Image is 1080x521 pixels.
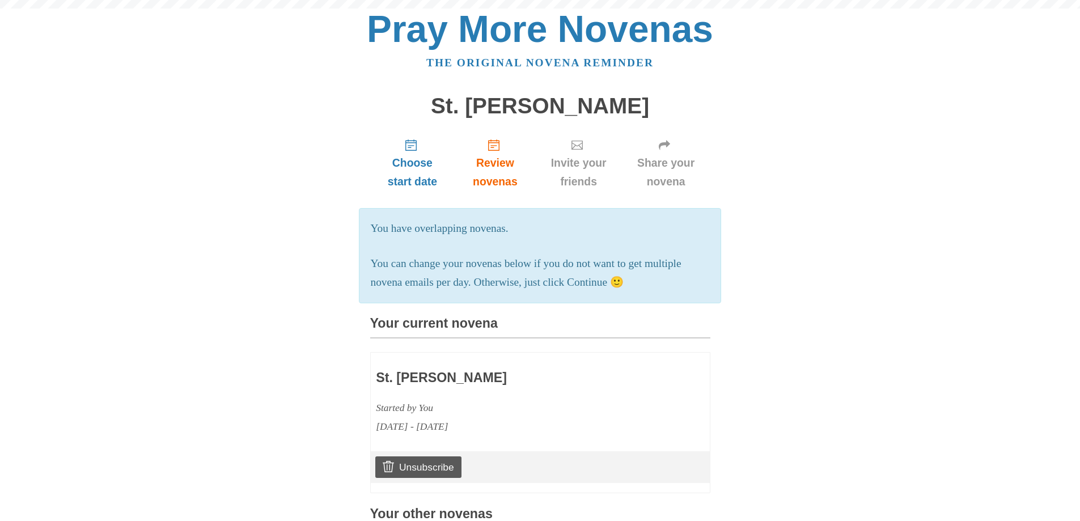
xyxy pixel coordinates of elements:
[622,129,710,197] a: Share your novena
[382,154,444,191] span: Choose start date
[547,154,611,191] span: Invite your friends
[370,316,710,338] h3: Your current novena
[376,417,638,436] div: [DATE] - [DATE]
[375,456,461,478] a: Unsubscribe
[376,371,638,386] h3: St. [PERSON_NAME]
[455,129,535,197] a: Review novenas
[367,8,713,50] a: Pray More Novenas
[426,57,654,69] a: The original novena reminder
[633,154,699,191] span: Share your novena
[376,399,638,417] div: Started by You
[371,219,710,238] p: You have overlapping novenas.
[536,129,622,197] a: Invite your friends
[371,255,710,292] p: You can change your novenas below if you do not want to get multiple novena emails per day. Other...
[370,94,710,118] h1: St. [PERSON_NAME]
[370,129,455,197] a: Choose start date
[466,154,524,191] span: Review novenas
